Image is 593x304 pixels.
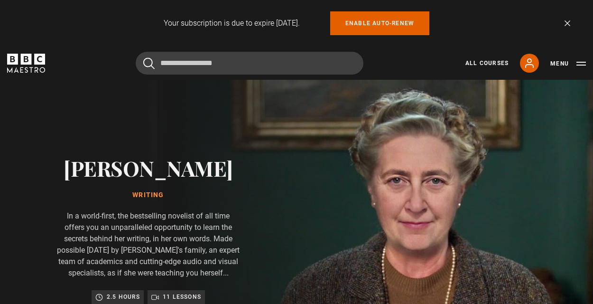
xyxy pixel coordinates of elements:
[330,11,429,35] a: Enable auto-renew
[57,191,240,199] h1: Writing
[550,59,586,68] button: Toggle navigation
[107,292,140,302] p: 2.5 hours
[163,292,201,302] p: 11 lessons
[57,156,240,180] h2: [PERSON_NAME]
[136,52,363,75] input: Search
[164,18,300,29] p: Your subscription is due to expire [DATE].
[465,59,509,67] a: All Courses
[57,210,240,279] p: In a world-first, the bestselling novelist of all time offers you an unparalleled opportunity to ...
[143,57,155,69] button: Submit the search query
[7,54,45,73] svg: BBC Maestro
